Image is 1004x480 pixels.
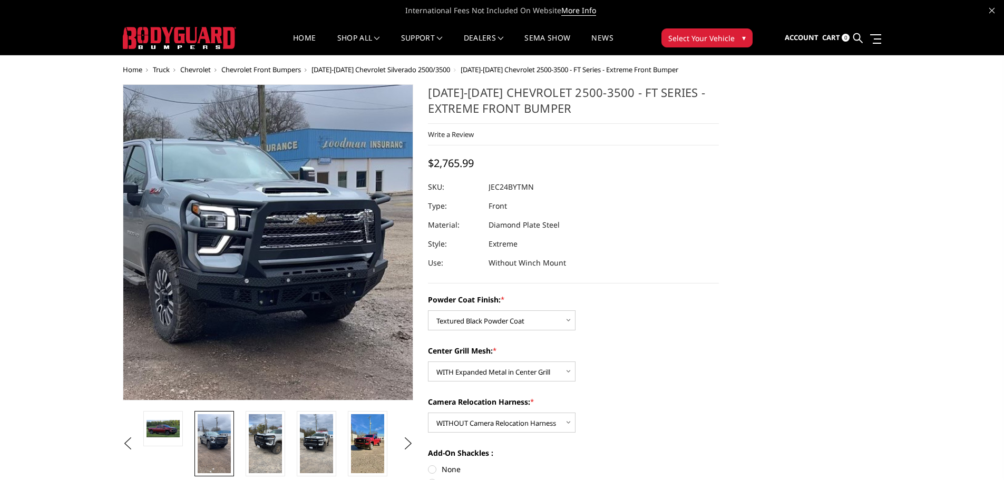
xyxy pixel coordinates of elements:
a: Chevrolet [180,65,211,74]
span: Account [785,33,818,42]
dd: Front [489,197,507,215]
a: Dealers [464,34,504,55]
a: Chevrolet Front Bumpers [221,65,301,74]
a: Home [123,65,142,74]
a: Support [401,34,443,55]
a: Cart 0 [822,24,850,52]
a: Account [785,24,818,52]
dd: JEC24BYTMN [489,178,534,197]
img: 2024-2025 Chevrolet 2500-3500 - FT Series - Extreme Front Bumper [300,414,333,473]
a: Truck [153,65,170,74]
label: Powder Coat Finish: [428,294,719,305]
a: News [591,34,613,55]
a: shop all [337,34,380,55]
span: $2,765.99 [428,156,474,170]
a: 2024-2025 Chevrolet 2500-3500 - FT Series - Extreme Front Bumper [123,84,414,400]
h1: [DATE]-[DATE] Chevrolet 2500-3500 - FT Series - Extreme Front Bumper [428,84,719,124]
label: Add-On Shackles : [428,447,719,458]
dt: Type: [428,197,481,215]
span: Select Your Vehicle [668,33,735,44]
dt: Use: [428,253,481,272]
a: Home [293,34,316,55]
dt: Material: [428,215,481,234]
img: BODYGUARD BUMPERS [123,27,236,49]
img: 2024-2025 Chevrolet 2500-3500 - FT Series - Extreme Front Bumper [147,420,180,438]
dd: Extreme [489,234,518,253]
img: 2024-2025 Chevrolet 2500-3500 - FT Series - Extreme Front Bumper [351,414,384,473]
button: Next [400,436,416,452]
label: Camera Relocation Harness: [428,396,719,407]
img: 2024-2025 Chevrolet 2500-3500 - FT Series - Extreme Front Bumper [249,414,282,473]
span: Cart [822,33,840,42]
label: None [428,464,719,475]
a: [DATE]-[DATE] Chevrolet Silverado 2500/3500 [311,65,450,74]
dt: SKU: [428,178,481,197]
span: [DATE]-[DATE] Chevrolet 2500-3500 - FT Series - Extreme Front Bumper [461,65,678,74]
a: SEMA Show [524,34,570,55]
label: Center Grill Mesh: [428,345,719,356]
button: Previous [120,436,136,452]
a: Write a Review [428,130,474,139]
a: More Info [561,5,596,16]
dt: Style: [428,234,481,253]
span: 0 [842,34,850,42]
dd: Diamond Plate Steel [489,215,560,234]
dd: Without Winch Mount [489,253,566,272]
span: ▾ [742,32,746,43]
img: 2024-2025 Chevrolet 2500-3500 - FT Series - Extreme Front Bumper [198,414,231,473]
button: Select Your Vehicle [661,28,753,47]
